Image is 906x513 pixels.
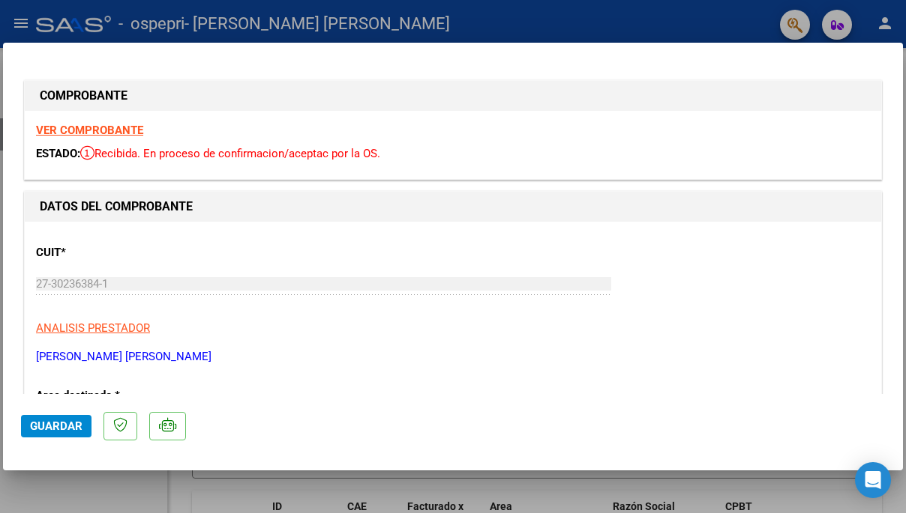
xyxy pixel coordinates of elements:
[21,415,91,437] button: Guardar
[36,244,286,261] p: CUIT
[40,88,127,103] strong: COMPROBANTE
[40,199,193,213] strong: DATOS DEL COMPROBANTE
[36,387,286,404] p: Area destinado *
[80,147,380,160] span: Recibida. En proceso de confirmacion/aceptac por la OS.
[36,124,143,137] a: VER COMPROBANTE
[855,462,891,498] div: Open Intercom Messenger
[36,147,80,160] span: ESTADO:
[36,348,870,365] p: [PERSON_NAME] [PERSON_NAME]
[30,419,82,433] span: Guardar
[36,321,150,335] span: ANALISIS PRESTADOR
